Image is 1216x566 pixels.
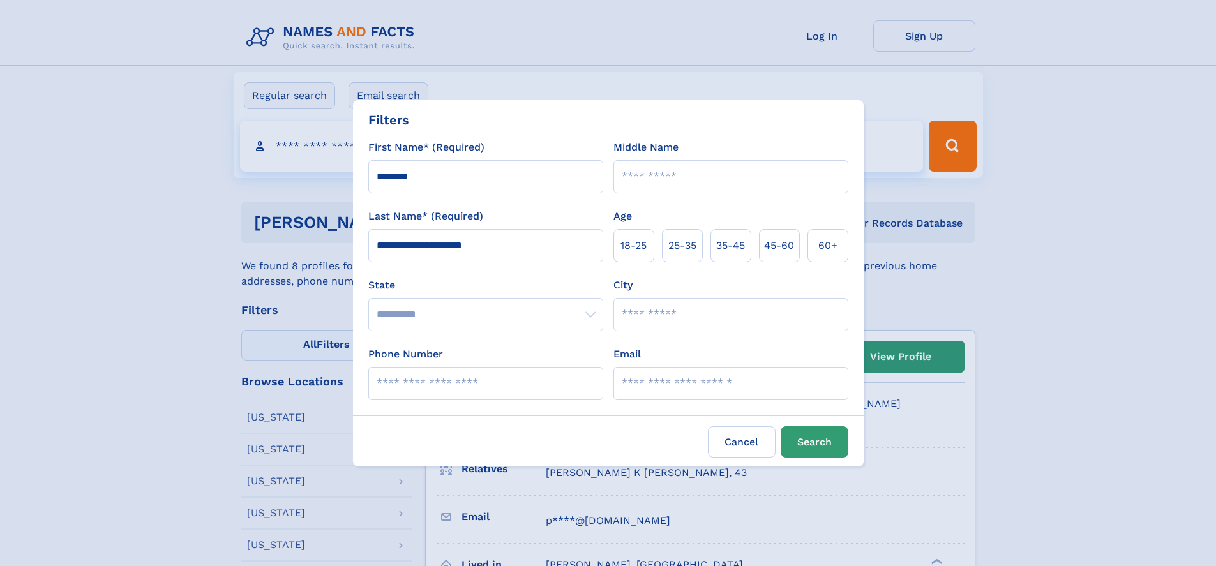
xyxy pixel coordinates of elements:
span: 18‑25 [620,238,647,253]
label: Middle Name [613,140,679,155]
label: City [613,278,633,293]
label: First Name* (Required) [368,140,484,155]
label: State [368,278,603,293]
span: 35‑45 [716,238,745,253]
label: Cancel [708,426,776,458]
button: Search [781,426,848,458]
label: Email [613,346,641,362]
label: Last Name* (Required) [368,209,483,224]
label: Phone Number [368,346,443,362]
span: 25‑35 [668,238,696,253]
label: Age [613,209,632,224]
span: 60+ [818,238,837,253]
span: 45‑60 [764,238,794,253]
div: Filters [368,110,409,130]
